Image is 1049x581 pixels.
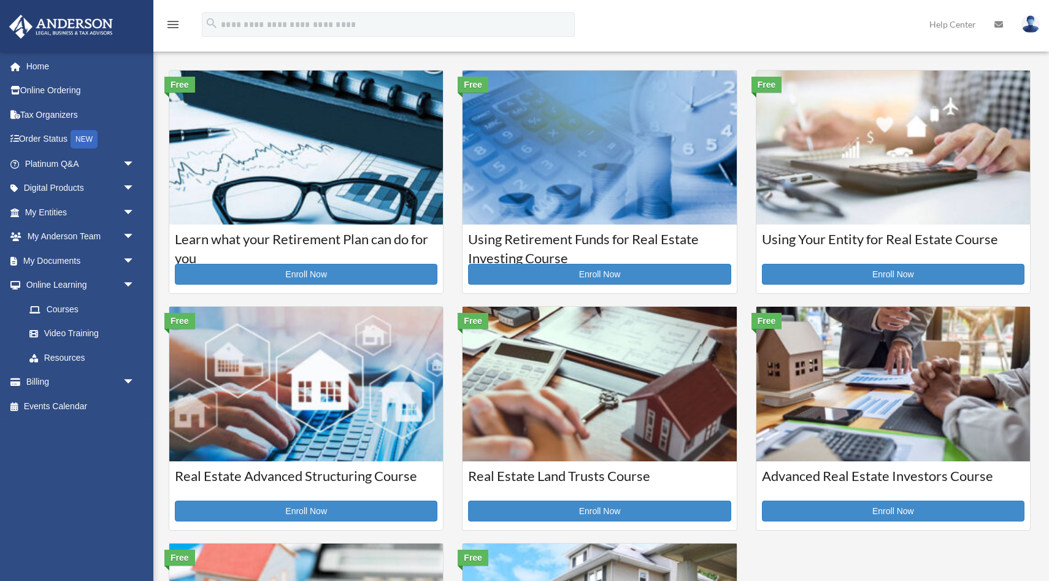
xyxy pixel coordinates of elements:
[164,313,195,329] div: Free
[71,130,98,148] div: NEW
[751,313,782,329] div: Free
[123,248,147,274] span: arrow_drop_down
[9,225,153,249] a: My Anderson Teamarrow_drop_down
[9,152,153,176] a: Platinum Q&Aarrow_drop_down
[175,467,437,498] h3: Real Estate Advanced Structuring Course
[458,550,488,566] div: Free
[9,370,153,394] a: Billingarrow_drop_down
[762,501,1024,521] a: Enroll Now
[17,321,153,346] a: Video Training
[9,176,153,201] a: Digital Productsarrow_drop_down
[458,313,488,329] div: Free
[9,200,153,225] a: My Entitiesarrow_drop_down
[123,200,147,225] span: arrow_drop_down
[468,467,731,498] h3: Real Estate Land Trusts Course
[9,248,153,273] a: My Documentsarrow_drop_down
[17,297,147,321] a: Courses
[166,17,180,32] i: menu
[166,21,180,32] a: menu
[762,467,1024,498] h3: Advanced Real Estate Investors Course
[123,273,147,298] span: arrow_drop_down
[123,152,147,177] span: arrow_drop_down
[9,79,153,103] a: Online Ordering
[468,501,731,521] a: Enroll Now
[123,176,147,201] span: arrow_drop_down
[17,345,153,370] a: Resources
[762,230,1024,261] h3: Using Your Entity for Real Estate Course
[123,225,147,250] span: arrow_drop_down
[123,370,147,395] span: arrow_drop_down
[164,77,195,93] div: Free
[751,77,782,93] div: Free
[9,127,153,152] a: Order StatusNEW
[9,394,153,418] a: Events Calendar
[164,550,195,566] div: Free
[762,264,1024,285] a: Enroll Now
[205,17,218,30] i: search
[9,54,153,79] a: Home
[9,102,153,127] a: Tax Organizers
[175,501,437,521] a: Enroll Now
[175,264,437,285] a: Enroll Now
[1021,15,1040,33] img: User Pic
[9,273,153,298] a: Online Learningarrow_drop_down
[175,230,437,261] h3: Learn what your Retirement Plan can do for you
[468,264,731,285] a: Enroll Now
[458,77,488,93] div: Free
[468,230,731,261] h3: Using Retirement Funds for Real Estate Investing Course
[6,15,117,39] img: Anderson Advisors Platinum Portal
